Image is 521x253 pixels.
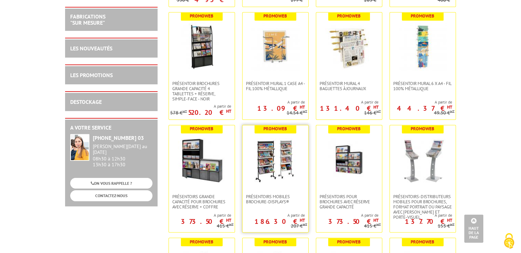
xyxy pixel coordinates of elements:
p: 520.20 € [188,110,231,115]
b: Promoweb [263,239,287,244]
b: Promoweb [337,126,361,132]
sup: HT [226,217,231,223]
b: Promoweb [411,239,434,244]
sup: HT [300,104,305,110]
a: DESTOCKAGE [70,98,102,105]
a: Présentoir brochures Grande capacité 4 tablettes + réserve, simple-face - Noir [169,81,235,101]
div: [PERSON_NAME][DATE] au [DATE] [93,144,152,155]
p: 415 € [217,223,234,228]
sup: HT [300,217,305,223]
strong: [PHONE_NUMBER] 03 [93,134,144,141]
sup: HT [303,109,307,114]
sup: HT [226,108,231,114]
a: Présentoirs pour Brochures avec réserve Grande capacité [316,194,382,209]
b: Promoweb [190,239,213,244]
img: Présentoir mural 1 case A4 - Fil 100% métallique [251,23,299,71]
sup: HT [447,104,452,110]
sup: HT [303,222,307,227]
a: Haut de la page [464,215,483,243]
a: Présentoirs-distributeurs mobiles pour brochures, format portrait ou paysage avec [PERSON_NAME] e... [390,194,456,219]
sup: HT [447,217,452,223]
span: Présentoirs-distributeurs mobiles pour brochures, format portrait ou paysage avec [PERSON_NAME] e... [393,194,452,219]
span: Présentoir mural 4 baguettes à journaux [320,81,379,91]
span: A partir de [390,99,452,105]
img: Présentoir mural 4 baguettes à journaux [325,23,373,71]
span: A partir de [243,99,305,105]
p: 153 € [438,223,455,228]
sup: HT [229,222,234,227]
img: Présentoirs grande capacité pour brochures avec réserve + coffre [178,135,226,183]
b: Promoweb [190,126,213,132]
p: 207 € [291,223,307,228]
sup: HT [376,109,381,114]
h2: A votre service [70,125,152,131]
b: Promoweb [337,239,361,244]
img: Présentoirs mobiles Brochure-Displays® [251,135,299,183]
sup: HT [373,217,379,223]
a: Présentoirs grande capacité pour brochures avec réserve + coffre [169,194,235,209]
img: Présentoir mural 6 x A4 - Fil 100% métallique [399,23,447,71]
span: A partir de [316,99,379,105]
a: CONTACTEZ-NOUS [70,190,152,201]
a: Présentoirs mobiles Brochure-Displays® [243,194,308,204]
img: Présentoirs pour Brochures avec réserve Grande capacité [325,135,373,183]
p: 137.70 € [405,219,452,223]
img: widget-service.jpg [70,134,89,161]
p: 373.50 € [328,219,379,223]
p: 131.40 € [320,106,379,110]
span: A partir de [243,212,305,218]
img: Présentoir brochures Grande capacité 4 tablettes + réserve, simple-face - Noir [178,23,226,71]
span: Présentoirs pour Brochures avec réserve Grande capacité [320,194,379,209]
a: LES PROMOTIONS [70,72,113,79]
button: Cookies (fenêtre modale) [497,230,521,253]
b: Promoweb [337,13,361,19]
p: 13.09 € [257,106,305,110]
sup: HT [376,222,381,227]
span: A partir de [170,104,231,109]
img: Cookies (fenêtre modale) [500,232,518,250]
b: Promoweb [263,13,287,19]
a: Présentoir mural 4 baguettes à journaux [316,81,382,91]
a: FABRICATIONS"Sur Mesure" [70,13,106,26]
a: LES NOUVEAUTÉS [70,45,112,52]
b: Promoweb [411,13,434,19]
a: ON VOUS RAPPELLE ? [70,178,152,189]
sup: HT [450,109,455,114]
b: Promoweb [411,126,434,132]
img: Présentoirs-distributeurs mobiles pour brochures, format portrait ou paysage avec capot et porte-... [399,135,447,183]
sup: HT [183,109,187,114]
b: Promoweb [263,126,287,132]
sup: HT [373,104,379,110]
p: 49.30 € [434,110,455,116]
p: 146 € [364,110,381,116]
div: 08h30 à 12h30 13h30 à 17h30 [93,144,152,167]
span: Présentoir mural 6 x A4 - Fil 100% métallique [393,81,452,91]
p: 578 € [170,110,187,116]
b: Promoweb [190,13,213,19]
span: Présentoirs grande capacité pour brochures avec réserve + coffre [172,194,231,209]
span: A partir de [390,212,452,218]
a: Présentoir mural 1 case A4 - Fil 100% métallique [243,81,308,91]
p: 186.30 € [255,219,305,223]
a: Présentoir mural 6 x A4 - Fil 100% métallique [390,81,456,91]
span: Présentoirs mobiles Brochure-Displays® [246,194,305,204]
p: 415 € [364,223,381,228]
span: A partir de [316,212,379,218]
sup: HT [450,222,455,227]
span: Présentoir mural 1 case A4 - Fil 100% métallique [246,81,305,91]
span: Présentoir brochures Grande capacité 4 tablettes + réserve, simple-face - Noir [172,81,231,101]
p: 14.54 € [287,110,307,116]
p: 373.50 € [181,219,231,223]
p: 44.37 € [397,106,452,110]
span: A partir de [169,212,231,218]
